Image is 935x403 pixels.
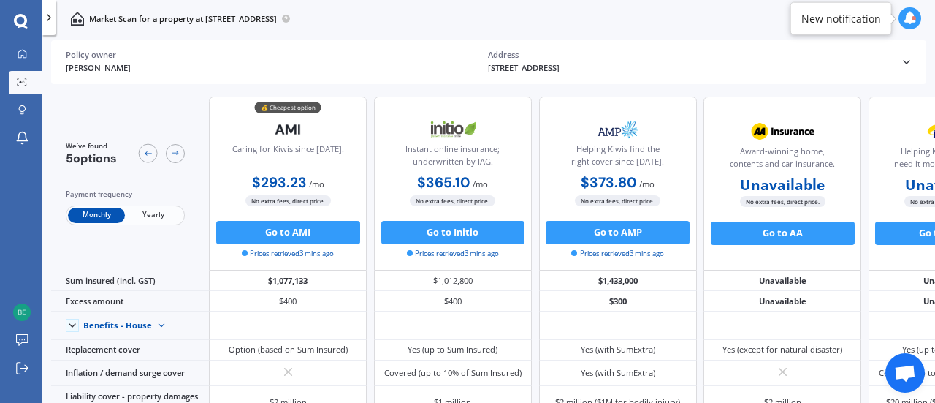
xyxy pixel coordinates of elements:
div: Option (based on Sum Insured) [229,344,348,355]
div: Helping Kiwis find the right cover since [DATE]. [549,143,686,173]
img: AA.webp [744,117,821,146]
div: Payment frequency [66,189,185,200]
span: / mo [309,178,324,189]
div: $1,077,133 [209,271,367,291]
b: $373.80 [581,173,637,192]
button: Go to Initio [381,221,525,244]
div: Covered (up to 10% of Sum Insured) [384,367,522,379]
div: $1,433,000 [539,271,697,291]
button: Go to AMI [216,221,360,244]
div: Yes (with SumExtra) [581,367,655,379]
span: No extra fees, direct price. [410,195,495,206]
span: 5 options [66,151,117,166]
a: Open chat [885,353,925,393]
div: Inflation / demand surge cover [51,361,209,386]
div: Unavailable [703,271,861,291]
span: Yearly [125,208,182,223]
div: Sum insured (incl. GST) [51,271,209,291]
div: [PERSON_NAME] [66,62,469,75]
img: Initio.webp [414,115,492,144]
div: Yes (except for natural disaster) [722,344,842,355]
img: home-and-contents.b802091223b8502ef2dd.svg [70,12,84,26]
div: Yes (with SumExtra) [581,344,655,355]
div: $300 [539,291,697,312]
div: New notification [801,11,881,26]
button: Go to AMP [546,221,690,244]
img: 855a4a8ef4b7c4e41c44a0c658a4a50b [13,304,31,321]
span: / mo [473,178,488,189]
span: No extra fees, direct price. [740,196,825,207]
span: We've found [66,141,117,151]
span: No extra fees, direct price. [245,195,331,206]
div: Replacement cover [51,340,209,361]
img: AMP.webp [579,115,657,144]
p: Market Scan for a property at [STREET_ADDRESS] [89,13,277,25]
div: [STREET_ADDRESS] [488,62,891,75]
div: Award-winning home, contents and car insurance. [714,146,851,175]
div: Address [488,50,891,60]
img: AMI-text-1.webp [250,115,327,144]
span: / mo [639,178,654,189]
div: 💰 Cheapest option [255,102,321,113]
span: Prices retrieved 3 mins ago [242,249,334,259]
div: Caring for Kiwis since [DATE]. [232,143,344,173]
div: Excess amount [51,291,209,312]
div: $1,012,800 [374,271,532,291]
img: Benefit content down [152,316,171,335]
div: Instant online insurance; underwritten by IAG. [384,143,522,173]
div: Unavailable [703,291,861,312]
span: No extra fees, direct price. [575,195,660,206]
b: $365.10 [417,173,470,192]
b: Unavailable [740,179,825,191]
span: Prices retrieved 3 mins ago [407,249,499,259]
div: Policy owner [66,50,469,60]
div: $400 [209,291,367,312]
div: Benefits - House [83,320,152,331]
b: $293.23 [252,173,307,192]
span: Monthly [68,208,125,223]
div: $400 [374,291,532,312]
button: Go to AA [711,222,855,245]
div: Yes (up to Sum Insured) [408,344,497,355]
span: Prices retrieved 3 mins ago [571,249,663,259]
